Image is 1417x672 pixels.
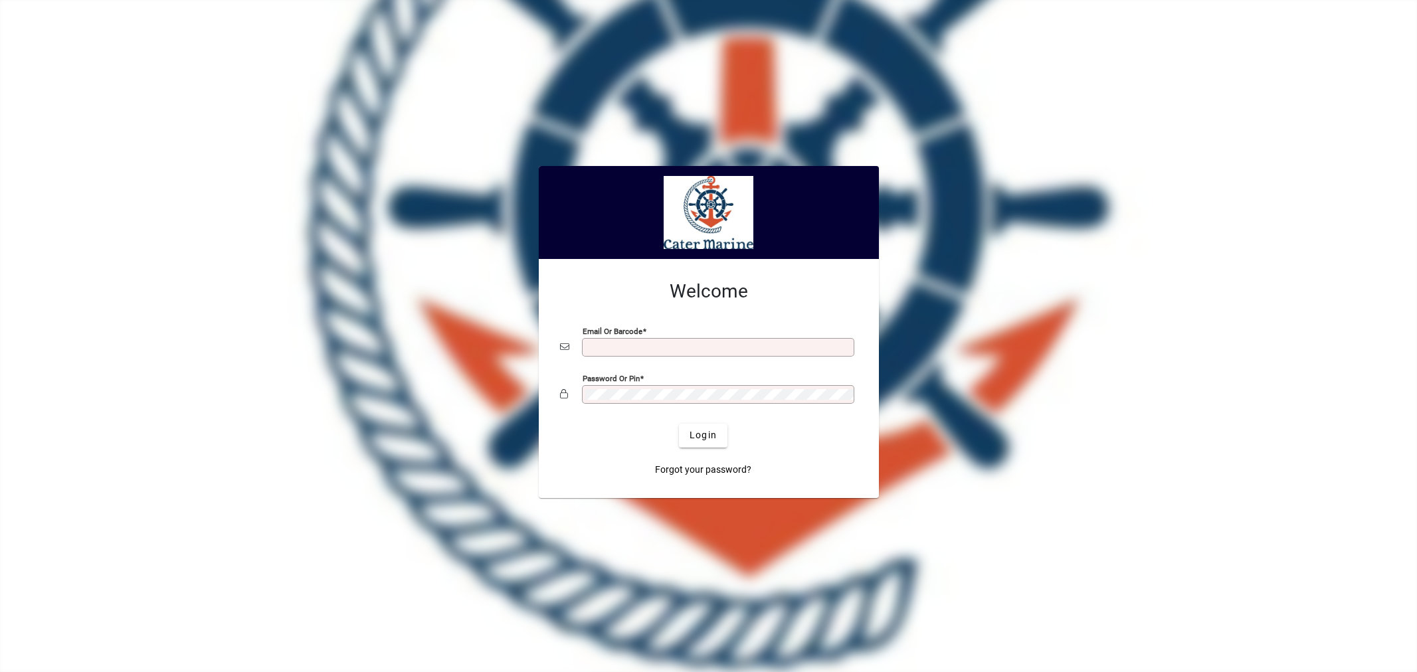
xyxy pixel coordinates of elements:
[650,458,757,482] a: Forgot your password?
[655,463,751,477] span: Forgot your password?
[583,373,640,382] mat-label: Password or Pin
[690,428,717,442] span: Login
[560,280,858,303] h2: Welcome
[679,424,727,448] button: Login
[583,326,642,335] mat-label: Email or Barcode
